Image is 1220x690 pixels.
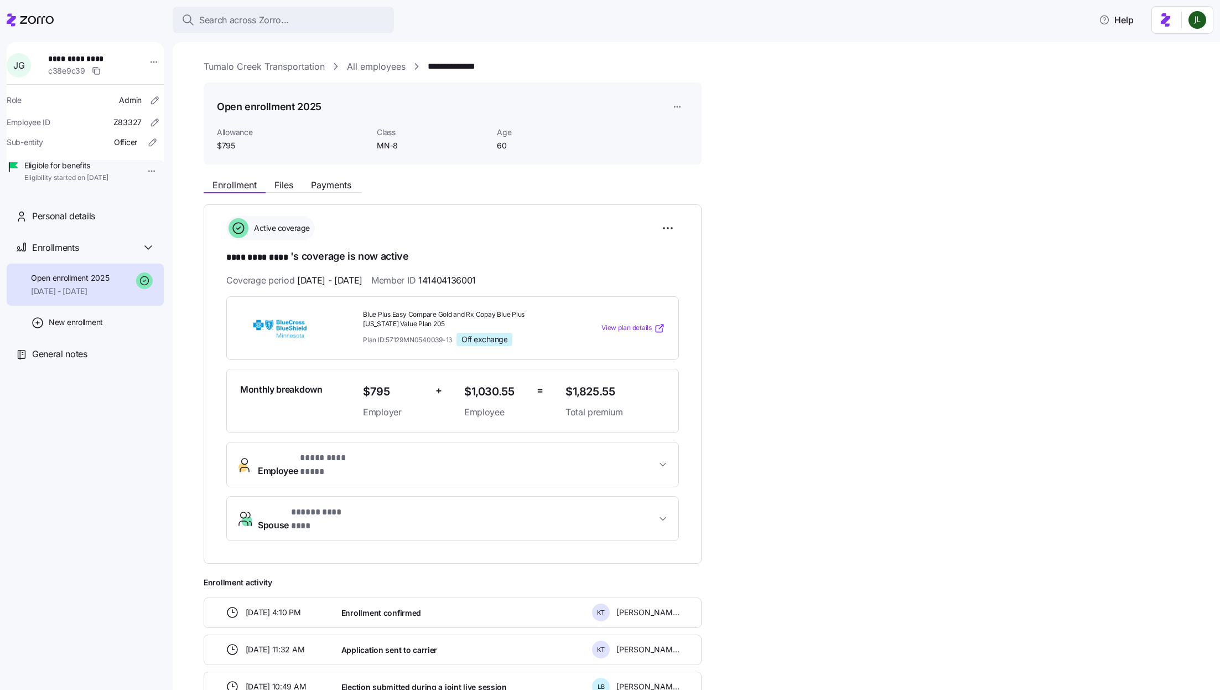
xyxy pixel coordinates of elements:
[240,316,320,341] img: BlueCross BlueShield of Minnesota
[32,209,95,223] span: Personal details
[226,274,362,287] span: Coverage period
[377,127,488,138] span: Class
[204,60,325,74] a: Tumalo Creek Transportation
[13,61,24,70] span: J G
[363,405,427,419] span: Employer
[114,137,137,148] span: Officer
[251,223,310,234] span: Active coverage
[565,405,665,419] span: Total premium
[204,577,702,588] span: Enrollment activity
[616,607,679,618] span: [PERSON_NAME]
[418,274,476,287] span: 141404136001
[31,272,109,284] span: Open enrollment 2025
[246,644,305,655] span: [DATE] 11:32 AM
[199,13,289,27] span: Search across Zorro...
[32,347,87,361] span: General notes
[616,644,679,655] span: [PERSON_NAME]
[363,310,557,329] span: Blue Plus Easy Compare Gold and Rx Copay Blue Plus [US_STATE] Value Plan 205
[464,383,528,401] span: $1,030.55
[497,140,608,151] span: 60
[1188,11,1206,29] img: d9b9d5af0451fe2f8c405234d2cf2198
[24,160,108,171] span: Eligible for benefits
[217,100,321,114] h1: Open enrollment 2025
[497,127,608,138] span: Age
[601,323,652,333] span: View plan details
[464,405,528,419] span: Employee
[113,117,142,128] span: Z83327
[297,274,362,287] span: [DATE] - [DATE]
[32,241,79,255] span: Enrollments
[49,317,103,328] span: New enrollment
[347,60,406,74] a: All employees
[377,140,488,151] span: MN-8
[363,383,427,401] span: $795
[226,249,679,265] h1: 's coverage is now active
[7,137,43,148] span: Sub-entity
[7,117,50,128] span: Employee ID
[217,127,368,138] span: Allowance
[311,181,351,189] span: Payments
[31,286,109,297] span: [DATE] - [DATE]
[258,506,358,532] span: Spouse
[371,274,476,287] span: Member ID
[217,140,368,151] span: $795
[212,181,257,189] span: Enrollment
[24,173,108,183] span: Eligibility started on [DATE]
[173,7,394,33] button: Search across Zorro...
[597,610,605,616] span: K T
[565,383,665,401] span: $1,825.55
[598,684,605,690] span: L B
[341,645,437,656] span: Application sent to carrier
[601,323,665,334] a: View plan details
[537,383,543,399] span: =
[597,647,605,653] span: K T
[435,383,442,399] span: +
[48,65,85,76] span: c38e9c39
[258,451,369,478] span: Employee
[1099,13,1134,27] span: Help
[119,95,142,106] span: Admin
[1090,9,1143,31] button: Help
[246,607,301,618] span: [DATE] 4:10 PM
[363,335,452,344] span: Plan ID: 57129MN0540039-13
[240,383,323,397] span: Monthly breakdown
[7,95,22,106] span: Role
[341,607,421,619] span: Enrollment confirmed
[461,334,507,344] span: Off exchange
[274,181,293,189] span: Files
